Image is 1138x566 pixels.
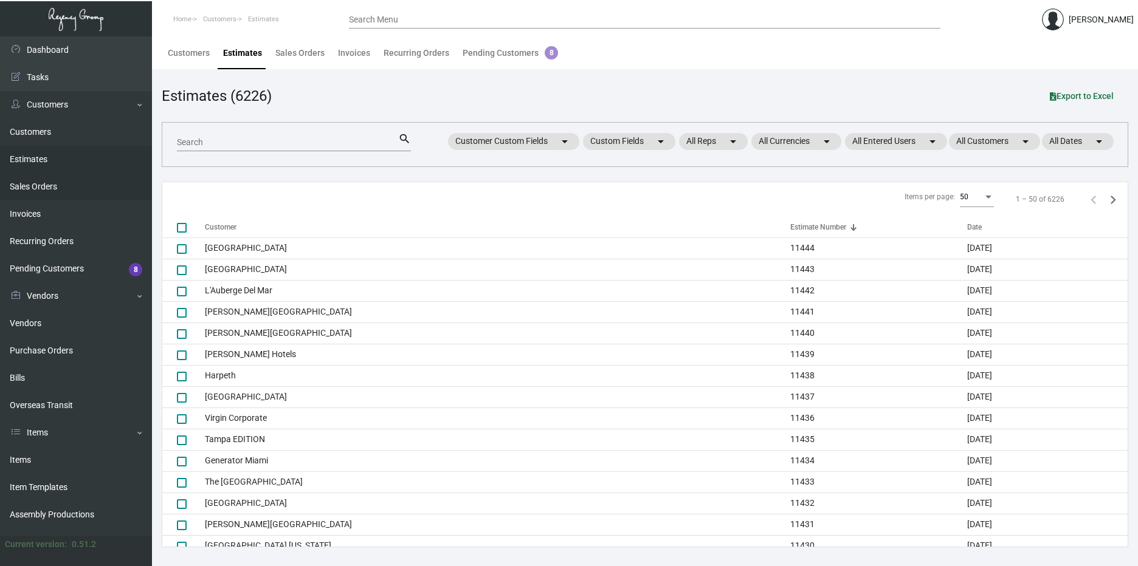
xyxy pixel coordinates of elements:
td: [GEOGRAPHIC_DATA] [205,386,790,407]
td: 11439 [790,344,967,365]
button: Export to Excel [1040,85,1123,107]
div: Date [967,222,1128,233]
td: [PERSON_NAME][GEOGRAPHIC_DATA] [205,301,790,322]
td: Virgin Corporate [205,407,790,429]
div: Estimate Number [790,222,846,233]
mat-icon: arrow_drop_down [819,134,834,149]
div: Customers [168,47,210,60]
mat-select: Items per page: [960,193,994,202]
td: [GEOGRAPHIC_DATA] [205,237,790,259]
div: 1 – 50 of 6226 [1016,194,1064,205]
div: Invoices [338,47,370,60]
mat-chip: All Dates [1042,133,1114,150]
mat-icon: arrow_drop_down [1018,134,1033,149]
span: Home [173,15,191,23]
td: [DATE] [967,514,1128,535]
div: Sales Orders [275,47,325,60]
mat-icon: arrow_drop_down [653,134,668,149]
div: Estimate Number [790,222,967,233]
div: Items per page: [905,191,955,202]
div: Date [967,222,982,233]
td: L'Auberge Del Mar [205,280,790,301]
mat-chip: All Reps [679,133,748,150]
mat-icon: search [398,132,411,146]
td: 11431 [790,514,967,535]
td: [DATE] [967,344,1128,365]
td: 11438 [790,365,967,386]
img: admin@bootstrapmaster.com [1042,9,1064,30]
td: 11440 [790,322,967,344]
div: Customer [205,222,790,233]
td: 11433 [790,471,967,493]
td: 11436 [790,407,967,429]
button: Next page [1103,189,1123,209]
td: [PERSON_NAME] Hotels [205,344,790,365]
span: Estimates [248,15,279,23]
td: [DATE] [967,301,1128,322]
div: Pending Customers [463,47,558,60]
td: 11437 [790,386,967,407]
td: 11443 [790,259,967,280]
div: Customer [205,222,236,233]
td: Generator Miami [205,450,790,471]
button: Previous page [1084,189,1103,209]
td: The [GEOGRAPHIC_DATA] [205,471,790,493]
td: [DATE] [967,407,1128,429]
td: [DATE] [967,365,1128,386]
td: [DATE] [967,450,1128,471]
mat-icon: arrow_drop_down [726,134,740,149]
td: [PERSON_NAME][GEOGRAPHIC_DATA] [205,322,790,344]
td: 11434 [790,450,967,471]
div: Estimates [223,47,262,60]
div: Recurring Orders [384,47,449,60]
td: [DATE] [967,429,1128,450]
span: Customers [203,15,236,23]
div: Estimates (6226) [162,85,272,107]
td: [DATE] [967,386,1128,407]
td: 11432 [790,493,967,514]
span: 50 [960,193,968,201]
mat-icon: arrow_drop_down [557,134,572,149]
mat-icon: arrow_drop_down [925,134,940,149]
div: 0.51.2 [72,538,96,551]
td: [DATE] [967,322,1128,344]
td: [DATE] [967,471,1128,493]
div: Current version: [5,538,67,551]
mat-icon: arrow_drop_down [1092,134,1106,149]
td: 11441 [790,301,967,322]
td: 11430 [790,535,967,556]
td: 11435 [790,429,967,450]
td: [DATE] [967,237,1128,259]
mat-chip: Custom Fields [583,133,675,150]
span: Export to Excel [1050,91,1114,101]
mat-chip: All Currencies [751,133,841,150]
td: Tampa EDITION [205,429,790,450]
td: [GEOGRAPHIC_DATA] [205,259,790,280]
td: [DATE] [967,259,1128,280]
td: [GEOGRAPHIC_DATA] [205,493,790,514]
td: [DATE] [967,493,1128,514]
td: Harpeth [205,365,790,386]
td: [PERSON_NAME][GEOGRAPHIC_DATA] [205,514,790,535]
td: 11442 [790,280,967,301]
mat-chip: All Entered Users [845,133,947,150]
mat-chip: Customer Custom Fields [448,133,579,150]
div: [PERSON_NAME] [1069,13,1134,26]
td: 11444 [790,237,967,259]
td: [DATE] [967,280,1128,301]
td: [GEOGRAPHIC_DATA] [US_STATE] [205,535,790,556]
td: [DATE] [967,535,1128,556]
mat-chip: All Customers [949,133,1040,150]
